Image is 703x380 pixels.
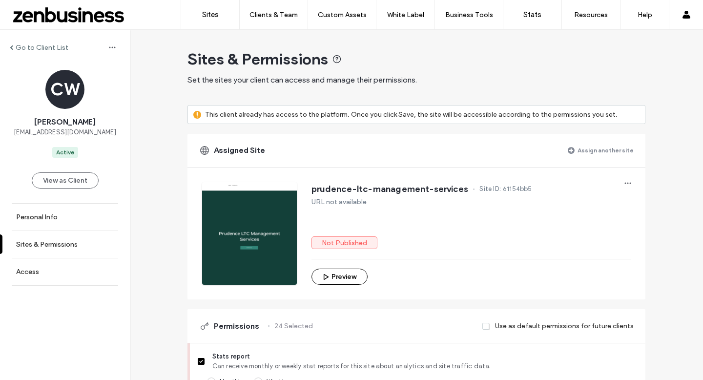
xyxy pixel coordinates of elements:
span: [PERSON_NAME] [34,117,96,127]
label: Custom Assets [318,11,367,19]
label: This client already has access to the platform. Once you click Save, the site will be accessible ... [205,106,618,124]
span: Assigned Site [214,145,265,156]
span: 61154bb5 [503,184,532,194]
span: Permissions [214,321,259,332]
label: Resources [574,11,608,19]
span: Stats report [212,352,638,361]
button: Preview [311,269,368,285]
label: URL not available [311,198,367,206]
span: Sites & Permissions [187,49,328,69]
label: Use as default permissions for future clients [495,317,634,335]
span: [EMAIL_ADDRESS][DOMAIN_NAME] [14,127,116,137]
button: View as Client [32,172,99,189]
label: Personal Info [16,213,58,221]
label: Clients & Team [249,11,298,19]
label: Sites & Permissions [16,240,78,249]
span: Help [22,7,42,16]
div: Active [56,148,74,157]
span: Can receive monthly or weekly stat reports for this site about analytics and site traffic data. [212,361,638,371]
span: prudence-ltc-management-services [311,184,468,194]
label: White Label [387,11,424,19]
label: Go to Client List [16,43,68,52]
span: Set the sites your client can access and manage their permissions. [187,75,417,84]
label: Not Published [311,236,377,249]
label: Stats [523,10,541,19]
label: Assign another site [578,142,634,159]
label: 24 Selected [274,317,313,335]
label: Sites [202,10,219,19]
label: Help [638,11,652,19]
span: Site ID: [479,184,501,194]
label: Access [16,268,39,276]
div: CW [45,70,84,109]
label: Business Tools [445,11,493,19]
